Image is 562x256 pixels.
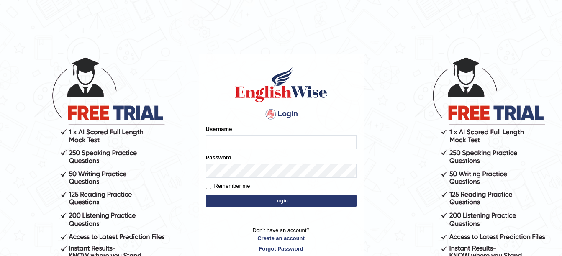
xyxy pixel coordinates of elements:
p: Don't have an account? [206,226,357,252]
label: Remember me [206,182,250,190]
label: Username [206,125,232,133]
a: Forgot Password [206,245,357,253]
h4: Login [206,108,357,121]
input: Remember me [206,184,211,189]
button: Login [206,195,357,207]
img: Logo of English Wise sign in for intelligent practice with AI [234,66,329,103]
a: Create an account [206,234,357,242]
label: Password [206,154,231,161]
